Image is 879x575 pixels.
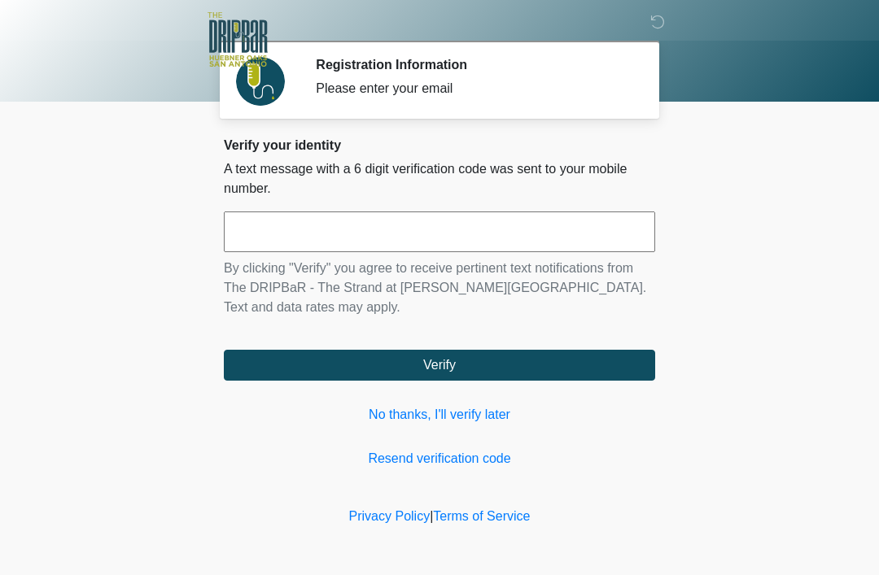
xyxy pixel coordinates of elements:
button: Verify [224,350,655,381]
div: Please enter your email [316,79,631,98]
a: No thanks, I'll verify later [224,405,655,425]
a: Terms of Service [433,509,530,523]
a: Resend verification code [224,449,655,468]
img: The DRIPBaR - The Strand at Huebner Oaks Logo [208,12,268,67]
a: | [430,509,433,523]
h2: Verify your identity [224,137,655,153]
p: By clicking "Verify" you agree to receive pertinent text notifications from The DRIPBaR - The Str... [224,259,655,317]
a: Privacy Policy [349,509,431,523]
img: Agent Avatar [236,57,285,106]
p: A text message with a 6 digit verification code was sent to your mobile number. [224,159,655,198]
